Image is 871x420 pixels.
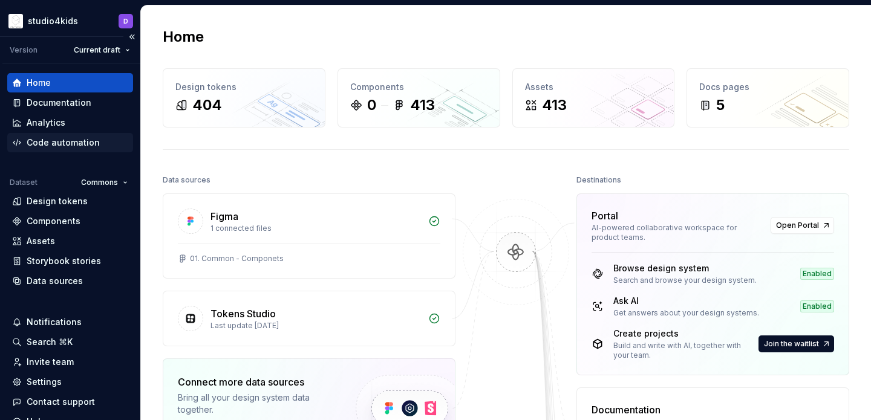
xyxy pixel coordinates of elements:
[771,217,834,234] a: Open Portal
[28,15,78,27] div: studio4kids
[27,356,74,368] div: Invite team
[178,392,335,416] div: Bring all your design system data together.
[350,81,488,93] div: Components
[800,268,834,280] div: Enabled
[10,45,38,55] div: Version
[210,321,421,331] div: Last update [DATE]
[687,68,849,128] a: Docs pages5
[192,95,222,115] div: 404
[758,335,834,352] button: Join the waitlist
[7,271,133,291] a: Data sources
[27,376,62,388] div: Settings
[410,95,435,115] div: 413
[68,42,135,59] button: Current draft
[175,81,313,93] div: Design tokens
[163,291,455,346] a: Tokens StudioLast update [DATE]
[716,95,725,115] div: 5
[210,306,276,321] div: Tokens Studio
[27,77,51,89] div: Home
[613,262,757,274] div: Browse design system
[764,339,819,349] span: Join the waitlist
[7,93,133,112] a: Documentation
[7,113,133,132] a: Analytics
[613,328,756,340] div: Create projects
[27,97,91,109] div: Documentation
[163,27,204,47] h2: Home
[2,8,138,34] button: studio4kidsD
[367,95,376,115] div: 0
[776,221,819,230] span: Open Portal
[7,133,133,152] a: Code automation
[613,295,759,307] div: Ask AI
[178,375,335,389] div: Connect more data sources
[10,178,38,187] div: Dataset
[27,255,101,267] div: Storybook stories
[592,223,763,242] div: AI-powered collaborative workspace for product teams.
[123,16,128,26] div: D
[163,68,325,128] a: Design tokens404
[613,276,757,285] div: Search and browse your design system.
[7,392,133,412] button: Contact support
[7,231,133,251] a: Assets
[27,336,73,348] div: Search ⌘K
[7,312,133,332] button: Notifications
[123,28,140,45] button: Collapse sidebar
[576,172,621,189] div: Destinations
[7,251,133,271] a: Storybook stories
[7,352,133,372] a: Invite team
[7,192,133,211] a: Design tokens
[27,235,55,247] div: Assets
[27,275,83,287] div: Data sources
[613,308,759,318] div: Get answers about your design systems.
[27,396,95,408] div: Contact support
[27,117,65,129] div: Analytics
[74,45,120,55] span: Current draft
[163,172,210,189] div: Data sources
[210,209,238,224] div: Figma
[81,178,118,187] span: Commons
[7,332,133,352] button: Search ⌘K
[7,372,133,392] a: Settings
[7,212,133,231] a: Components
[7,73,133,92] a: Home
[210,224,421,233] div: 1 connected files
[163,193,455,279] a: Figma1 connected files01. Common - Componets
[592,402,747,417] div: Documentation
[8,14,23,28] img: f1dd3a2a-5342-4756-bcfa-e9eec4c7fc0d.png
[190,254,284,263] div: 01. Common - Componets
[699,81,837,93] div: Docs pages
[613,341,756,360] div: Build and write with AI, together with your team.
[76,174,133,191] button: Commons
[525,81,662,93] div: Assets
[27,195,88,207] div: Design tokens
[27,316,82,328] div: Notifications
[27,215,80,227] div: Components
[542,95,567,115] div: 413
[800,300,834,312] div: Enabled
[27,137,100,149] div: Code automation
[512,68,675,128] a: Assets413
[338,68,500,128] a: Components0413
[592,208,618,223] div: Portal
